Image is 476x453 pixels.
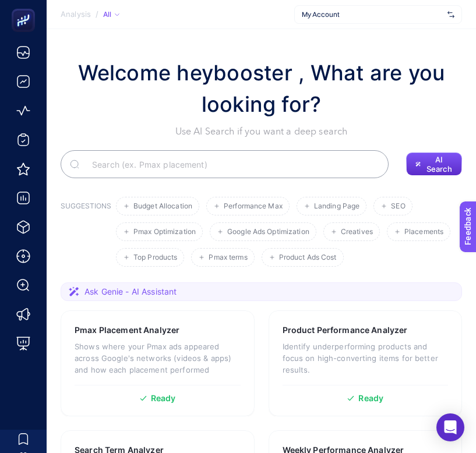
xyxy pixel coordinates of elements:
span: Creatives [341,228,373,236]
h1: Welcome heybooster , What are you looking for? [61,57,462,120]
h3: Pmax Placement Analyzer [75,324,179,336]
h3: Product Performance Analyzer [283,324,408,336]
span: Feedback [7,3,44,13]
a: Pmax Placement AnalyzerShows where your Pmax ads appeared across Google's networks (videos & apps... [61,310,255,416]
div: All [103,10,119,19]
input: Search [83,148,379,181]
span: Pmax Optimization [133,228,196,236]
span: Pmax terms [209,253,247,262]
h3: SUGGESTIONS [61,201,111,267]
img: svg%3e [447,9,454,20]
button: AI Search [406,153,462,176]
span: Google Ads Optimization [227,228,309,236]
span: Ask Genie - AI Assistant [84,286,177,298]
span: Performance Max [224,202,283,211]
p: Use AI Search if you want a deep search [61,125,462,139]
span: Landing Page [314,202,359,211]
span: SEO [391,202,405,211]
span: Analysis [61,10,91,19]
span: My Account [302,10,443,19]
span: Product Ads Cost [279,253,337,262]
span: Placements [404,228,443,236]
span: Ready [151,394,176,402]
span: / [96,9,98,19]
span: AI Search [426,155,453,174]
div: Open Intercom Messenger [436,413,464,441]
p: Identify underperforming products and focus on high-converting items for better results. [283,341,449,376]
span: Top Products [133,253,177,262]
p: Shows where your Pmax ads appeared across Google's networks (videos & apps) and how each placemen... [75,341,241,376]
span: Ready [358,394,383,402]
span: Budget Allocation [133,202,192,211]
a: Product Performance AnalyzerIdentify underperforming products and focus on high-converting items ... [269,310,463,416]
